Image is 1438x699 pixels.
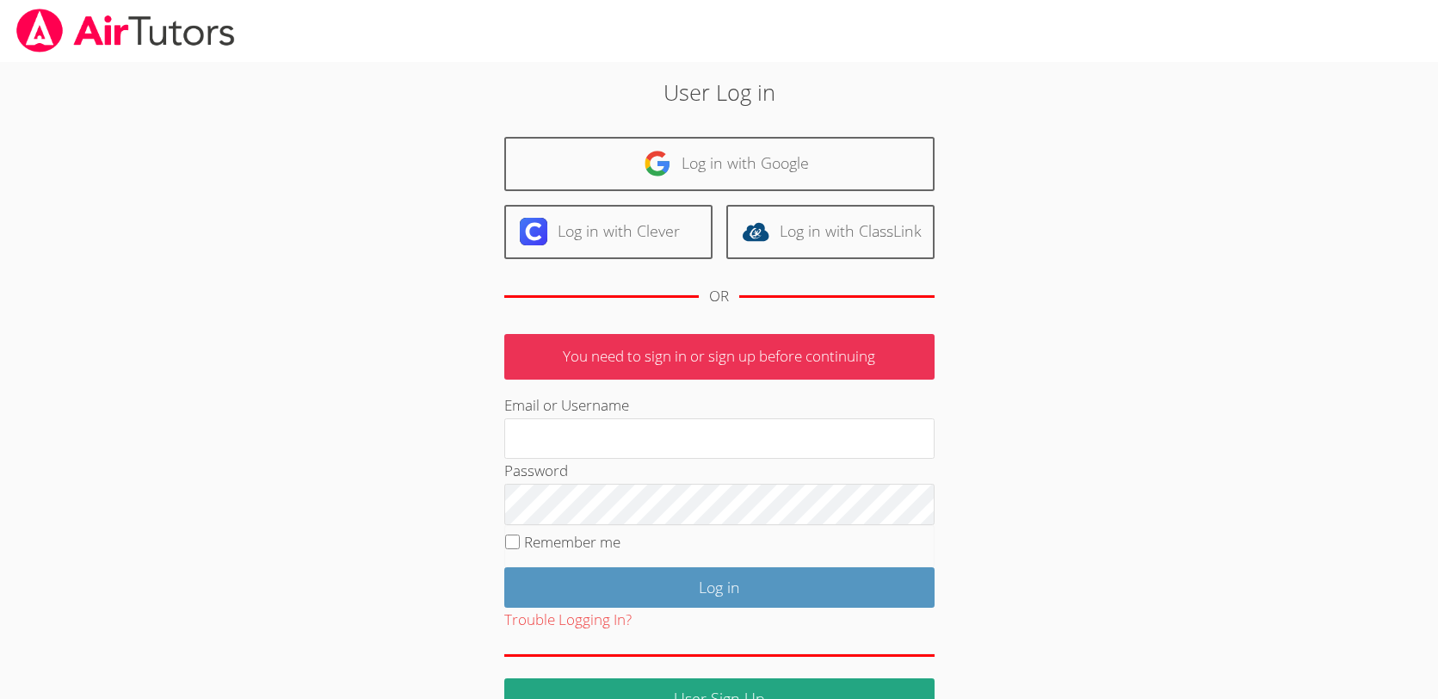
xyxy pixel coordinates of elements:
[504,567,935,608] input: Log in
[330,76,1107,108] h2: User Log in
[524,532,620,552] label: Remember me
[15,9,237,53] img: airtutors_banner-c4298cdbf04f3fff15de1276eac7730deb9818008684d7c2e4769d2f7ddbe033.png
[644,150,671,177] img: google-logo-50288ca7cdecda66e5e0955fdab243c47b7ad437acaf1139b6f446037453330a.svg
[709,284,729,309] div: OR
[726,205,935,259] a: Log in with ClassLink
[504,395,629,415] label: Email or Username
[520,218,547,245] img: clever-logo-6eab21bc6e7a338710f1a6ff85c0baf02591cd810cc4098c63d3a4b26e2feb20.svg
[504,608,632,633] button: Trouble Logging In?
[504,205,713,259] a: Log in with Clever
[504,334,935,380] p: You need to sign in or sign up before continuing
[504,137,935,191] a: Log in with Google
[742,218,769,245] img: classlink-logo-d6bb404cc1216ec64c9a2012d9dc4662098be43eaf13dc465df04b49fa7ab582.svg
[504,461,568,480] label: Password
